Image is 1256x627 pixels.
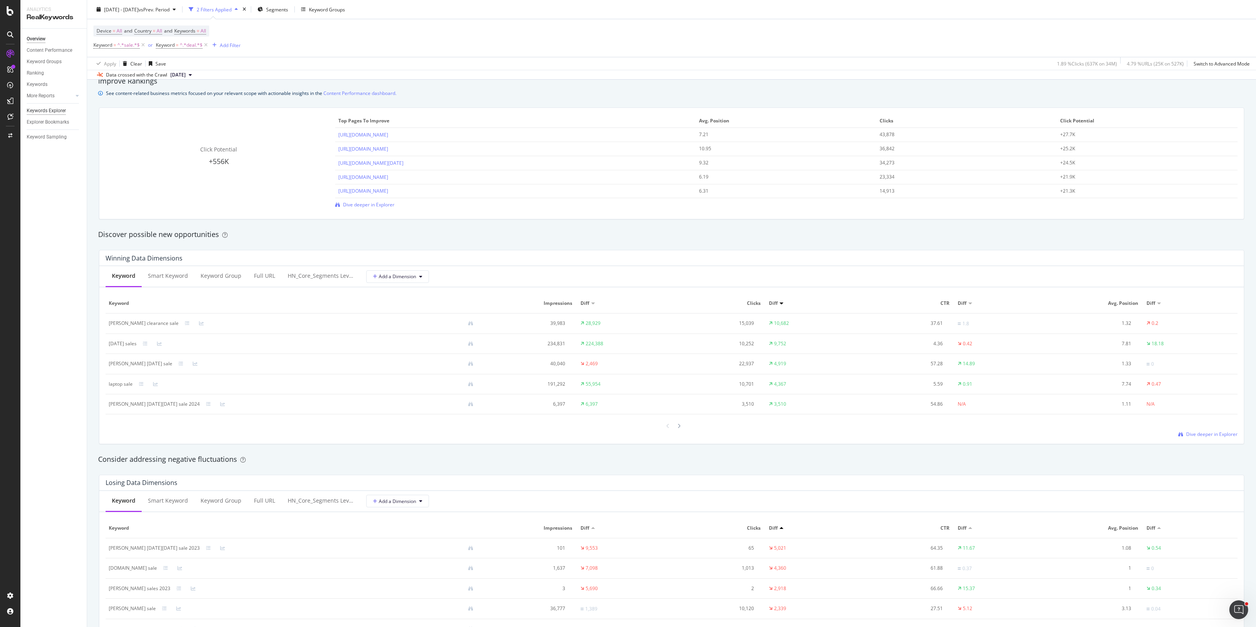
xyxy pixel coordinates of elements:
[27,35,81,43] a: Overview
[581,525,589,532] span: Diff
[117,26,122,36] span: All
[27,13,80,22] div: RealKeywords
[675,585,754,592] div: 2
[27,118,69,126] div: Explorer Bookmarks
[1057,60,1117,67] div: 1.89 % Clicks ( 637K on 34M )
[201,26,206,36] span: All
[880,131,1036,138] div: 43,878
[120,57,142,70] button: Clear
[27,80,47,89] div: Keywords
[1151,605,1161,612] div: 0.04
[675,300,761,307] span: Clicks
[27,58,81,66] a: Keyword Groups
[486,565,565,572] div: 1,637
[1146,567,1150,570] img: Equal
[1052,545,1131,552] div: 1.08
[27,58,62,66] div: Keyword Groups
[1060,173,1217,180] div: +21.9K
[774,545,786,552] div: 5,021
[1052,525,1138,532] span: Avg. Position
[486,360,565,367] div: 40,040
[343,201,394,208] span: Dive deeper in Explorer
[863,401,943,408] div: 54.86
[112,497,135,505] div: Keyword
[1146,363,1150,365] img: Equal
[963,605,972,612] div: 5.12
[27,107,66,115] div: Keywords Explorer
[201,272,241,280] div: Keyword Group
[106,89,396,97] div: See content-related business metrics focused on your relevant scope with actionable insights in the
[880,173,1036,180] div: 23,334
[98,454,1245,465] div: Consider addressing negative fluctuations
[675,320,754,327] div: 15,039
[97,27,111,34] span: Device
[486,585,565,592] div: 3
[1052,381,1131,388] div: 7.74
[774,565,786,572] div: 4,360
[104,6,139,13] span: [DATE] - [DATE]
[486,300,572,307] span: Impressions
[170,71,186,78] span: 2025 Jun. 29th
[675,605,754,612] div: 10,120
[27,92,55,100] div: More Reports
[109,585,170,592] div: harvey norman sales 2023
[109,545,200,552] div: harvey norman black friday sale 2023
[699,117,871,124] span: Avg. Position
[769,300,778,307] span: Diff
[958,300,966,307] span: Diff
[963,360,975,367] div: 14.89
[1146,300,1155,307] span: Diff
[880,117,1052,124] span: Clicks
[586,585,598,592] div: 5,690
[109,320,179,327] div: harvey norman clearance sale
[148,41,153,49] button: or
[220,42,241,48] div: Add Filter
[774,585,786,592] div: 2,918
[774,320,789,327] div: 10,682
[148,272,188,280] div: Smart Keyword
[675,525,761,532] span: Clicks
[863,545,943,552] div: 64.35
[963,545,975,552] div: 11.67
[109,605,156,612] div: harvey norman sale
[699,159,856,166] div: 9.32
[180,40,203,51] span: ^.*deal.*$
[109,360,172,367] div: harvey norman boxing day sale
[675,340,754,347] div: 10,252
[1052,320,1131,327] div: 1.32
[863,360,943,367] div: 57.28
[113,27,115,34] span: =
[774,340,786,347] div: 9,752
[146,57,166,70] button: Save
[880,145,1036,152] div: 36,842
[586,320,601,327] div: 28,929
[1052,585,1131,592] div: 1
[148,497,188,505] div: Smart Keyword
[113,42,116,48] span: =
[963,585,975,592] div: 15.37
[675,381,754,388] div: 10,701
[27,107,81,115] a: Keywords Explorer
[157,26,162,36] span: All
[962,565,972,572] div: 0.37
[109,381,133,388] div: laptop sale
[880,188,1036,195] div: 14,913
[863,585,943,592] div: 66.66
[254,272,275,280] div: Full URL
[586,565,598,572] div: 7,098
[880,159,1036,166] div: 34,273
[288,272,354,280] div: HN_Core_Segments Level 1
[586,381,601,388] div: 55,954
[486,381,565,388] div: 191,292
[109,525,478,532] span: Keyword
[209,157,229,166] span: +556K
[167,70,195,80] button: [DATE]
[266,6,288,13] span: Segments
[1152,381,1161,388] div: 0.47
[176,42,179,48] span: =
[27,92,73,100] a: More Reports
[1186,431,1238,437] span: Dive deeper in Explorer
[962,320,969,327] div: 1.8
[27,46,72,55] div: Content Performance
[106,479,177,487] div: Losing Data Dimensions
